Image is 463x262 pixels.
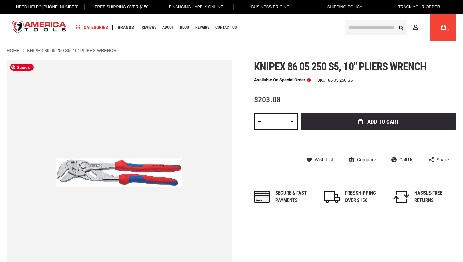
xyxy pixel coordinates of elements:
strong: SKU [317,78,328,82]
span: Shipping Policy [327,5,362,9]
span: Reviews [142,25,156,29]
a: store logo [7,15,72,40]
p: Available on Special Order [254,78,311,82]
a: Reviews [139,23,159,32]
span: Categories [76,25,108,30]
a: Blog [177,23,192,32]
a: Call Us [391,157,413,163]
span: Blog [180,25,189,29]
span: Call Us [399,157,413,162]
button: Add to Cart [301,113,456,130]
img: returns [393,191,409,203]
span: Add to Cart [367,119,399,125]
span: 0 [447,28,449,32]
span: Guardar [10,64,34,71]
span: Repairs [195,25,209,29]
a: 0 [437,14,450,41]
img: payments [254,191,270,203]
img: America Tools [7,15,72,40]
a: About [159,23,177,32]
div: Secure & fast payments [275,190,317,204]
div: 86 05 250 S5 [328,78,353,82]
a: Home [7,48,20,54]
a: Brands [114,23,137,32]
iframe: Secure express checkout frame [300,132,458,135]
a: Categories [73,23,111,32]
div: FREE SHIPPING OVER $150 [345,190,387,204]
a: Compare [349,157,376,163]
span: Contact Us [215,25,237,29]
span: $203.08 [254,95,281,104]
a: Repairs [192,23,212,32]
a: Contact Us [212,23,240,32]
button: Search [395,21,407,34]
span: Brands [118,25,134,30]
span: Compare [357,157,376,162]
span: Wish List [315,157,333,162]
strong: KNIPEX 86 05 250 S5, 10" PLIERS WRENCH [27,48,117,53]
a: Wish List [307,157,333,163]
div: HASSLE-FREE RETURNS [414,190,456,204]
span: Share [437,157,449,162]
span: Knipex 86 05 250 s5, 10" pliers wrench [254,60,427,73]
img: shipping [324,191,340,203]
span: About [162,25,174,29]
